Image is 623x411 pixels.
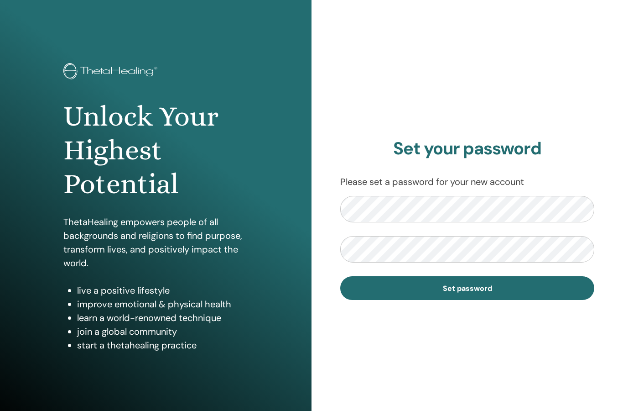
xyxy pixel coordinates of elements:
[77,297,248,311] li: improve emotional & physical health
[77,338,248,352] li: start a thetahealing practice
[443,284,492,293] span: Set password
[63,215,248,270] p: ThetaHealing empowers people of all backgrounds and religions to find purpose, transform lives, a...
[63,100,248,201] h1: Unlock Your Highest Potential
[77,284,248,297] li: live a positive lifestyle
[340,276,594,300] button: Set password
[340,138,594,159] h2: Set your password
[77,311,248,325] li: learn a world-renowned technique
[77,325,248,338] li: join a global community
[340,175,594,189] p: Please set a password for your new account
